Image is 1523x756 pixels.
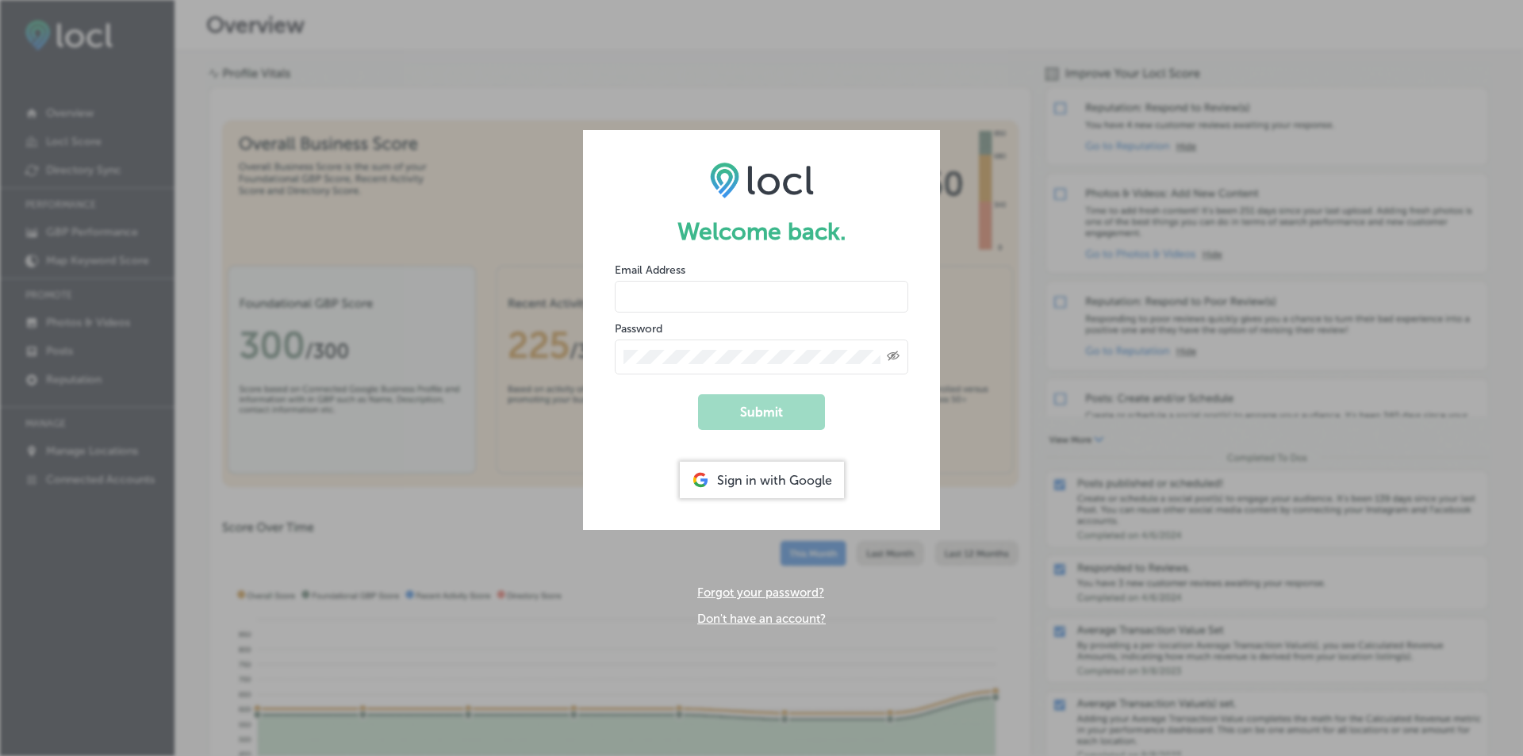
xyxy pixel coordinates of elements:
[615,217,908,246] h1: Welcome back.
[697,585,824,600] a: Forgot your password?
[710,162,814,198] img: LOCL logo
[887,350,900,364] span: Toggle password visibility
[697,612,826,626] a: Don't have an account?
[615,322,662,336] label: Password
[698,394,825,430] button: Submit
[680,462,844,498] div: Sign in with Google
[615,263,685,277] label: Email Address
